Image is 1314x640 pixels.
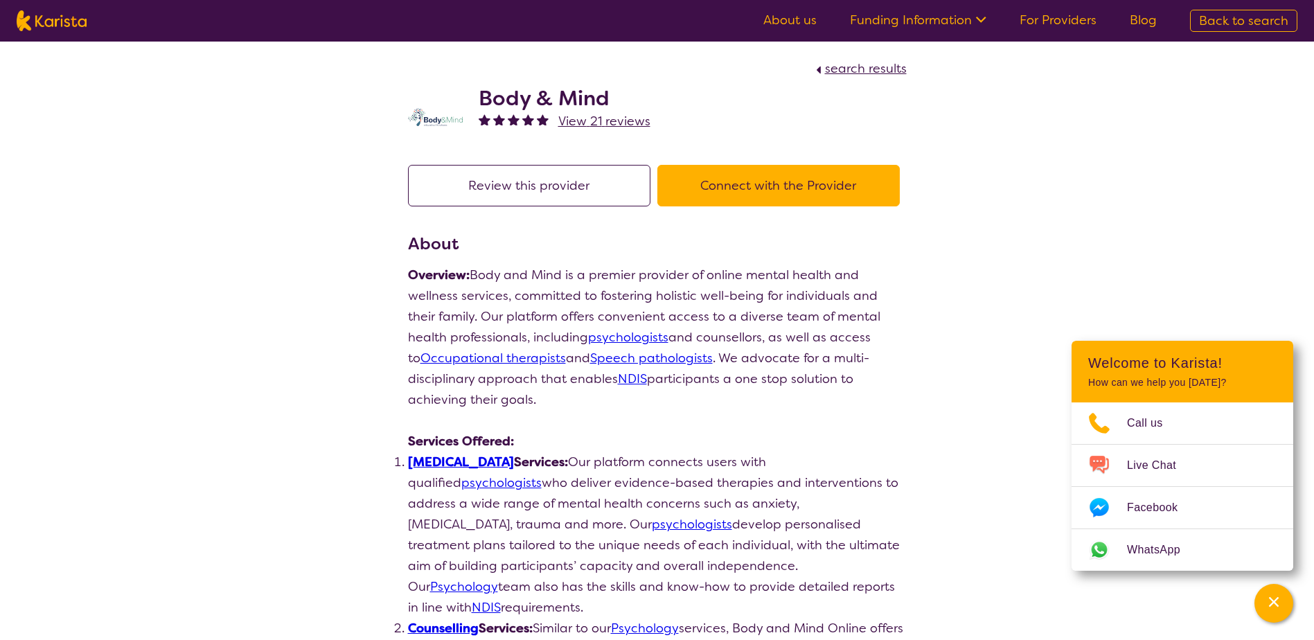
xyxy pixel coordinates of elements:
button: Connect with the Provider [657,165,900,206]
a: Back to search [1190,10,1297,32]
img: fullstar [508,114,520,125]
span: search results [825,60,907,77]
strong: Services Offered: [408,433,514,450]
h2: Body & Mind [479,86,650,111]
li: Our platform connects users with qualified who deliver evidence-based therapies and interventions... [408,452,907,618]
a: NDIS [618,371,647,387]
a: Connect with the Provider [657,177,907,194]
a: Counselling [408,620,479,637]
a: About us [763,12,817,28]
strong: Services: [408,620,533,637]
span: View 21 reviews [558,113,650,130]
strong: Services: [408,454,568,470]
a: Occupational therapists [420,350,566,366]
a: Review this provider [408,177,657,194]
a: Blog [1130,12,1157,28]
img: Karista logo [17,10,87,31]
button: Review this provider [408,165,650,206]
a: psychologists [461,474,542,491]
img: fullstar [479,114,490,125]
span: WhatsApp [1127,540,1197,560]
a: Psychology [611,620,679,637]
a: Web link opens in a new tab. [1072,529,1293,571]
div: Channel Menu [1072,341,1293,571]
a: psychologists [588,329,668,346]
a: [MEDICAL_DATA] [408,454,514,470]
a: NDIS [472,599,501,616]
img: qmpolprhjdhzpcuekzqg.svg [408,108,463,126]
span: Live Chat [1127,455,1193,476]
img: fullstar [522,114,534,125]
button: Channel Menu [1254,584,1293,623]
img: fullstar [537,114,549,125]
a: psychologists [652,516,732,533]
span: Call us [1127,413,1180,434]
span: Facebook [1127,497,1194,518]
img: fullstar [493,114,505,125]
ul: Choose channel [1072,402,1293,571]
a: Psychology [430,578,498,595]
a: search results [813,60,907,77]
p: Body and Mind is a premier provider of online mental health and wellness services, committed to f... [408,265,907,410]
p: How can we help you [DATE]? [1088,377,1277,389]
a: Speech pathologists [590,350,713,366]
a: Funding Information [850,12,986,28]
h3: About [408,231,907,256]
span: Back to search [1199,12,1288,29]
a: For Providers [1020,12,1097,28]
h2: Welcome to Karista! [1088,355,1277,371]
strong: Overview: [408,267,470,283]
a: View 21 reviews [558,111,650,132]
